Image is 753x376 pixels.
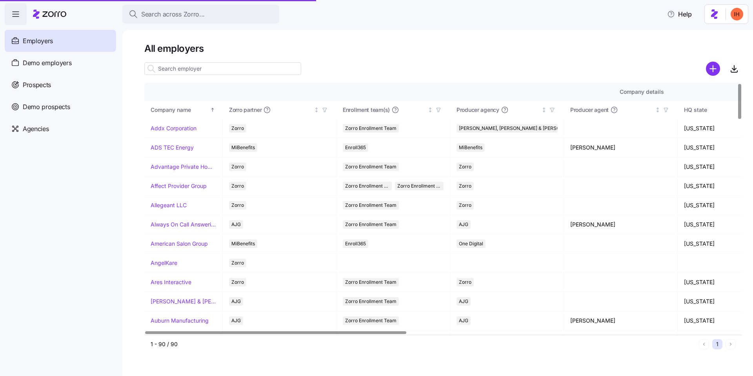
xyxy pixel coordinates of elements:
span: MiBenefits [231,239,255,248]
span: Zorro [231,162,244,171]
a: Affect Provider Group [151,182,207,190]
span: Employers [23,36,53,46]
span: Zorro Enrollment Experts [397,182,442,190]
span: AJG [231,316,241,325]
a: Ares Interactive [151,278,191,286]
td: [PERSON_NAME] [564,311,678,330]
th: Zorro partnerNot sorted [223,101,336,119]
span: Enroll365 [345,143,366,152]
span: Enroll365 [345,239,366,248]
span: Zorro [231,182,244,190]
h1: All employers [144,42,742,55]
a: American Salon Group [151,240,208,248]
a: Demo employers [5,52,116,74]
span: Producer agent [570,106,609,114]
button: Previous page [699,339,709,349]
a: Addx Corporation [151,124,196,132]
span: Zorro [231,201,244,210]
span: Search across Zorro... [141,9,205,19]
span: MiBenefits [231,143,255,152]
th: Company nameSorted ascending [144,101,223,119]
span: One Digital [459,239,483,248]
a: Agencies [5,118,116,140]
span: Enrollment team(s) [343,106,390,114]
span: Zorro Enrollment Team [345,220,397,229]
th: Producer agencyNot sorted [450,101,564,119]
a: Always On Call Answering Service [151,221,216,228]
span: [PERSON_NAME], [PERSON_NAME] & [PERSON_NAME] [459,124,581,133]
span: AJG [231,297,241,306]
div: Not sorted [427,107,433,113]
span: Prospects [23,80,51,90]
span: Zorro Enrollment Team [345,124,397,133]
div: Company name [151,106,209,114]
div: Sorted ascending [210,107,215,113]
th: Enrollment team(s)Not sorted [336,101,450,119]
span: Zorro partner [229,106,262,114]
span: Zorro [231,259,244,267]
span: AJG [231,220,241,229]
a: Employers [5,30,116,52]
th: Producer agentNot sorted [564,101,678,119]
span: Demo employers [23,58,72,68]
a: Demo prospects [5,96,116,118]
span: Zorro Enrollment Team [345,316,397,325]
div: Not sorted [314,107,319,113]
a: ADS TEC Energy [151,144,194,151]
span: Zorro [459,201,471,210]
span: Zorro [459,278,471,287]
svg: add icon [706,62,720,76]
button: 1 [712,339,722,349]
button: Help [661,6,698,22]
input: Search employer [144,62,301,75]
span: Zorro [459,182,471,190]
span: Zorro [459,162,471,171]
td: [PERSON_NAME] [564,138,678,157]
button: Search across Zorro... [122,5,279,24]
span: Agencies [23,124,49,134]
a: Prospects [5,74,116,96]
span: Help [667,9,692,19]
a: AngelKare [151,259,177,267]
span: Zorro Enrollment Team [345,182,389,190]
img: f3711480c2c985a33e19d88a07d4c111 [731,8,743,20]
button: Next page [726,339,736,349]
td: [PERSON_NAME] [564,215,678,234]
div: Not sorted [655,107,660,113]
a: [PERSON_NAME] & [PERSON_NAME]'s [151,298,216,305]
span: Zorro Enrollment Team [345,162,397,171]
span: Zorro [231,278,244,287]
span: Zorro Enrollment Team [345,297,397,306]
span: Zorro Enrollment Team [345,278,397,287]
a: Allegeant LLC [151,201,187,209]
div: Not sorted [541,107,547,113]
span: Zorro [231,124,244,133]
a: Auburn Manufacturing [151,317,209,325]
span: MiBenefits [459,143,482,152]
span: Zorro Enrollment Team [345,201,397,210]
div: 1 - 90 / 90 [151,340,696,348]
span: Demo prospects [23,102,70,112]
a: Advantage Private Home Care [151,163,216,171]
span: AJG [459,297,468,306]
span: AJG [459,316,468,325]
span: Producer agency [457,106,499,114]
span: AJG [459,220,468,229]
